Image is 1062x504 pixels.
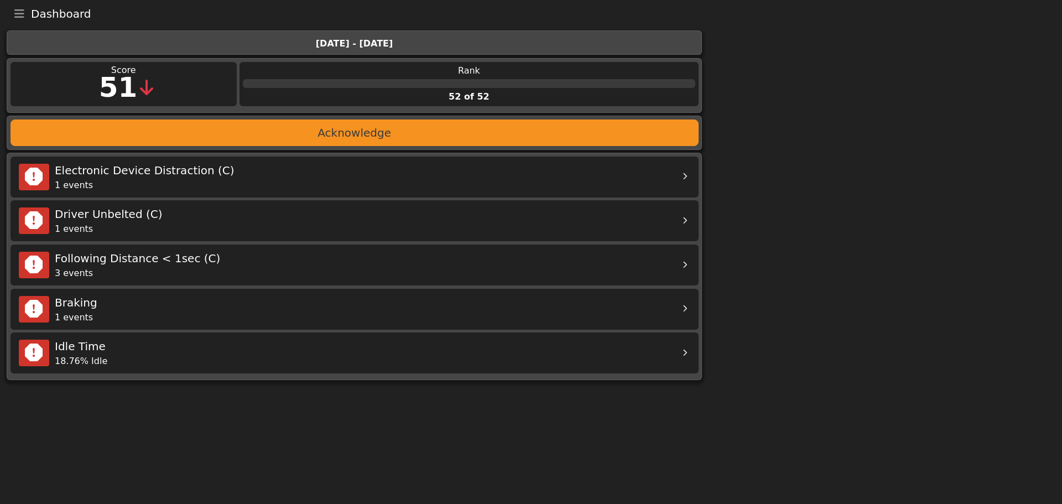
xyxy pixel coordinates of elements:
[240,90,698,103] div: 52 of 52
[11,64,237,77] div: Score
[55,162,671,179] div: Electronic Device Distraction (C)
[55,206,671,222] div: Driver Unbelted (C)
[11,119,699,146] button: Acknowledge
[55,267,671,280] div: 3 events
[99,67,138,108] div: 51
[13,37,695,50] div: [DATE] - [DATE]
[55,250,671,267] div: Following Distance < 1sec (C)
[8,6,31,22] button: Toggle navigation
[55,222,671,236] div: 1 events
[240,64,698,77] div: Rank
[55,338,671,355] div: Idle Time
[55,294,671,311] div: Braking
[55,355,671,368] div: 18.76% Idle
[55,311,671,324] div: 1 events
[31,8,91,19] span: Dashboard
[55,179,671,192] div: 1 events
